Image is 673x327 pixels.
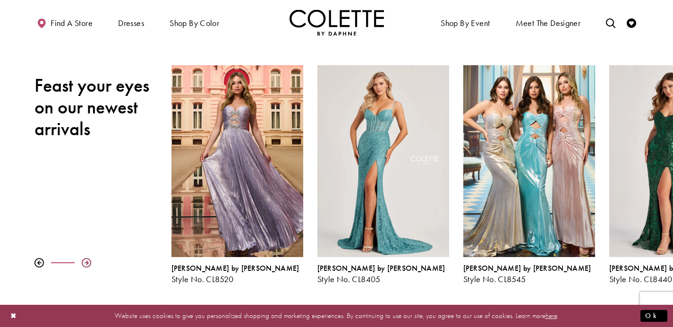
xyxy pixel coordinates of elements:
[171,264,303,284] div: Colette by Daphne Style No. CL8520
[171,65,303,257] a: Visit Colette by Daphne Style No. CL8520 Page
[438,9,492,35] span: Shop By Event
[167,9,221,35] span: Shop by color
[118,18,144,28] span: Dresses
[516,18,581,28] span: Meet the designer
[171,263,299,273] span: [PERSON_NAME] by [PERSON_NAME]
[6,308,22,324] button: Close Dialog
[456,58,602,291] div: Colette by Daphne Style No. CL8545
[290,9,384,35] img: Colette by Daphne
[463,263,591,273] span: [PERSON_NAME] by [PERSON_NAME]
[463,264,595,284] div: Colette by Daphne Style No. CL8545
[317,263,445,273] span: [PERSON_NAME] by [PERSON_NAME]
[317,274,381,284] span: Style No. CL8405
[441,18,490,28] span: Shop By Event
[290,9,384,35] a: Visit Home Page
[116,9,146,35] span: Dresses
[624,9,639,35] a: Check Wishlist
[164,58,310,291] div: Colette by Daphne Style No. CL8520
[513,9,583,35] a: Meet the designer
[171,274,234,284] span: Style No. CL8520
[51,18,93,28] span: Find a store
[170,18,219,28] span: Shop by color
[34,9,95,35] a: Find a store
[463,65,595,257] a: Visit Colette by Daphne Style No. CL8545 Page
[310,58,456,291] div: Colette by Daphne Style No. CL8405
[317,264,449,284] div: Colette by Daphne Style No. CL8405
[463,274,526,284] span: Style No. CL8545
[640,310,667,322] button: Submit Dialog
[545,311,557,320] a: here
[34,75,157,140] h2: Feast your eyes on our newest arrivals
[609,274,673,284] span: Style No. CL8440
[604,9,618,35] a: Toggle search
[68,310,605,322] p: Website uses cookies to give you personalized shopping and marketing experiences. By continuing t...
[317,65,449,257] a: Visit Colette by Daphne Style No. CL8405 Page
